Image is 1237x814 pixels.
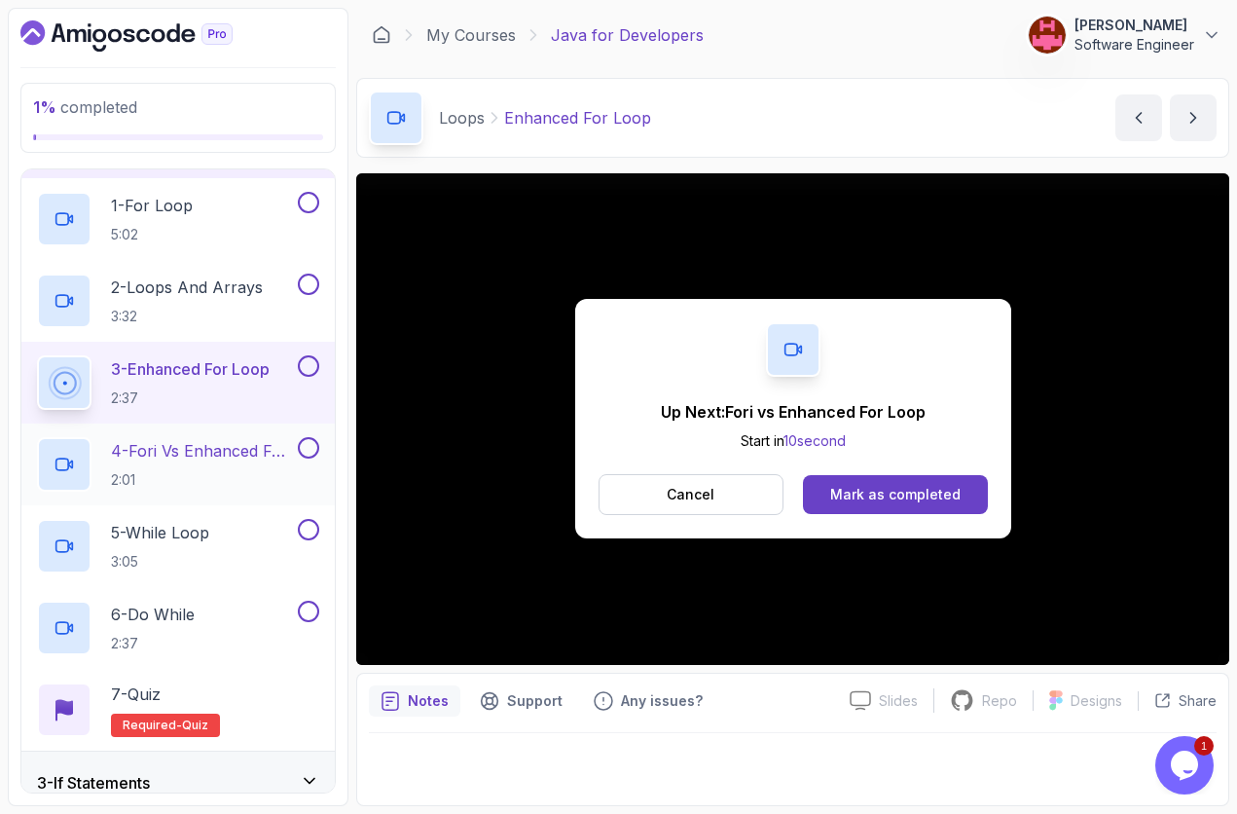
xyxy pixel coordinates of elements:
[111,634,195,653] p: 2:37
[439,106,485,129] p: Loops
[111,552,209,572] p: 3:05
[504,106,651,129] p: Enhanced For Loop
[599,474,784,515] button: Cancel
[111,276,263,299] p: 2 - Loops And Arrays
[830,485,961,504] div: Mark as completed
[111,603,195,626] p: 6 - Do While
[123,718,182,733] span: Required-
[621,691,703,711] p: Any issues?
[37,601,319,655] button: 6-Do While2:37
[37,519,319,573] button: 5-While Loop3:05
[37,771,150,795] h3: 3 - If Statements
[37,683,319,737] button: 7-QuizRequired-quiz
[37,274,319,328] button: 2-Loops And Arrays3:32
[33,97,137,117] span: completed
[507,691,563,711] p: Support
[37,355,319,410] button: 3-Enhanced For Loop2:37
[111,470,294,490] p: 2:01
[426,23,516,47] a: My Courses
[111,307,263,326] p: 3:32
[33,97,56,117] span: 1 %
[1155,736,1218,795] iframe: chat widget
[1071,691,1122,711] p: Designs
[111,357,270,381] p: 3 - Enhanced For Loop
[20,20,277,52] a: Dashboard
[661,400,926,424] p: Up Next: Fori vs Enhanced For Loop
[182,718,208,733] span: quiz
[1074,35,1194,55] p: Software Engineer
[982,691,1017,711] p: Repo
[111,388,270,408] p: 2:37
[1179,691,1217,711] p: Share
[551,23,704,47] p: Java for Developers
[1028,16,1221,55] button: user profile image[PERSON_NAME]Software Engineer
[21,752,335,814] button: 3-If Statements
[1074,16,1194,35] p: [PERSON_NAME]
[879,691,918,711] p: Slides
[111,521,209,544] p: 5 - While Loop
[1115,94,1162,141] button: previous content
[803,475,987,514] button: Mark as completed
[408,691,449,711] p: Notes
[37,192,319,246] button: 1-For Loop5:02
[111,194,193,217] p: 1 - For Loop
[111,439,294,462] p: 4 - Fori vs Enhanced For Loop
[468,685,574,717] button: Support button
[111,225,193,244] p: 5:02
[1029,17,1066,54] img: user profile image
[369,685,460,717] button: notes button
[582,685,714,717] button: Feedback button
[372,25,391,45] a: Dashboard
[356,173,1229,665] iframe: 3 - Enhanced For Loop
[1138,691,1217,711] button: Share
[111,683,161,706] p: 7 - Quiz
[37,437,319,492] button: 4-Fori vs Enhanced For Loop2:01
[661,431,926,451] p: Start in
[1170,94,1217,141] button: next content
[667,485,714,504] p: Cancel
[783,432,846,449] span: 10 second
